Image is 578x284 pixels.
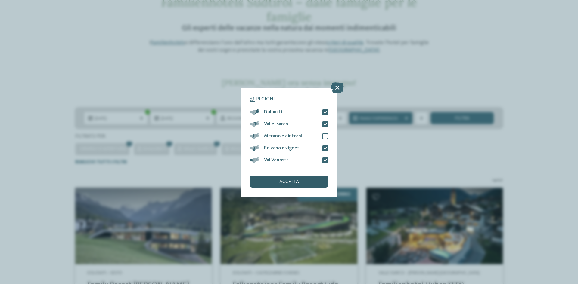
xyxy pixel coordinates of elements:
span: Valle Isarco [264,122,288,127]
span: accetta [279,179,299,184]
span: Regione [256,97,276,102]
span: Bolzano e vigneti [264,146,300,151]
span: Dolomiti [264,110,282,115]
span: Merano e dintorni [264,134,302,139]
span: Val Venosta [264,158,289,163]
